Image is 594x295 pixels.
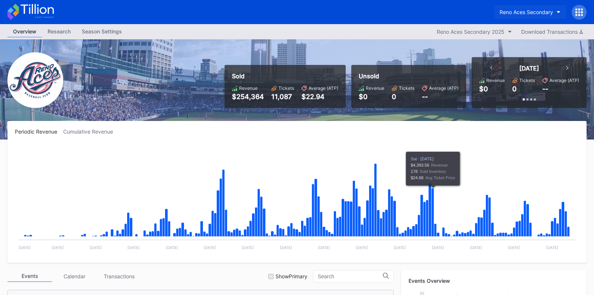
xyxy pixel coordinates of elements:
text: [DATE] [432,245,444,250]
div: 0 [392,93,414,101]
img: RenoAces.png [7,52,63,108]
text: [DATE] [90,245,102,250]
div: $0 [359,93,384,101]
div: Revenue [239,85,258,91]
div: Download Transactions [521,29,583,35]
text: [DATE] [470,245,482,250]
a: Research [42,26,76,37]
div: Reno Aces Secondary [500,9,553,15]
div: Season Settings [76,26,127,37]
div: -- [542,85,548,93]
text: [DATE] [127,245,140,250]
a: Season Settings [76,26,127,37]
text: [DATE] [394,245,406,250]
button: Download Transactions [517,27,587,37]
button: Reno Aces Secondary 2025 [433,27,516,37]
div: Reno Aces Secondary 2025 [437,29,504,35]
div: Revenue [366,85,384,91]
div: Calendar [52,271,97,282]
div: -- [422,93,459,101]
div: Events [7,271,52,282]
div: Periodic Revenue [15,128,63,135]
div: Average (ATP) [309,85,338,91]
svg: Chart title [15,144,579,255]
text: [DATE] [318,245,330,250]
div: 0 [512,85,517,93]
text: [DATE] [19,245,31,250]
div: Revenue [486,78,505,83]
a: Overview [7,26,42,37]
text: [DATE] [204,245,216,250]
div: Average (ATP) [549,78,579,83]
input: Search [318,273,383,279]
text: [DATE] [242,245,254,250]
div: Cumulative Revenue [63,128,119,135]
div: Show Primary [275,273,307,279]
text: [DATE] [280,245,292,250]
text: [DATE] [546,245,558,250]
div: $0 [479,85,488,93]
div: $254,364 [232,93,264,101]
button: Reno Aces Secondary [494,5,566,19]
div: Tickets [399,85,414,91]
div: Tickets [519,78,535,83]
div: [DATE] [519,65,539,72]
text: [DATE] [508,245,520,250]
div: Tickets [278,85,294,91]
div: Sold [232,72,338,80]
div: Research [42,26,76,37]
div: Transactions [97,271,141,282]
div: $22.94 [301,93,338,101]
div: 11,087 [271,93,294,101]
text: [DATE] [52,245,64,250]
div: Unsold [359,72,459,80]
text: [DATE] [356,245,368,250]
div: Events Overview [409,278,579,284]
text: [DATE] [166,245,178,250]
div: Average (ATP) [429,85,459,91]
